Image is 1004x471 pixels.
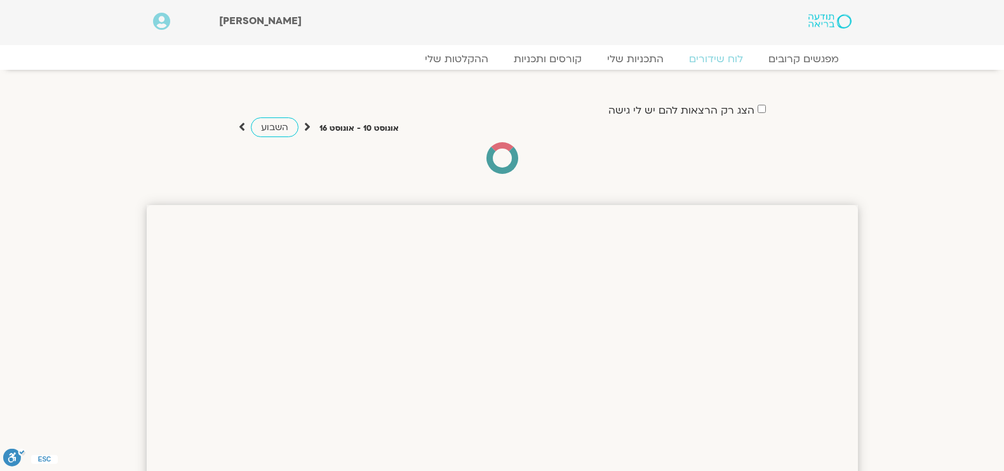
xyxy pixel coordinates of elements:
a: התכניות שלי [594,53,676,65]
a: ההקלטות שלי [412,53,501,65]
a: קורסים ותכניות [501,53,594,65]
a: השבוע [251,117,298,137]
nav: Menu [153,53,852,65]
a: לוח שידורים [676,53,756,65]
a: מפגשים קרובים [756,53,852,65]
span: [PERSON_NAME] [219,14,302,28]
p: אוגוסט 10 - אוגוסט 16 [319,122,399,135]
label: הצג רק הרצאות להם יש לי גישה [608,105,754,116]
span: השבוע [261,121,288,133]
